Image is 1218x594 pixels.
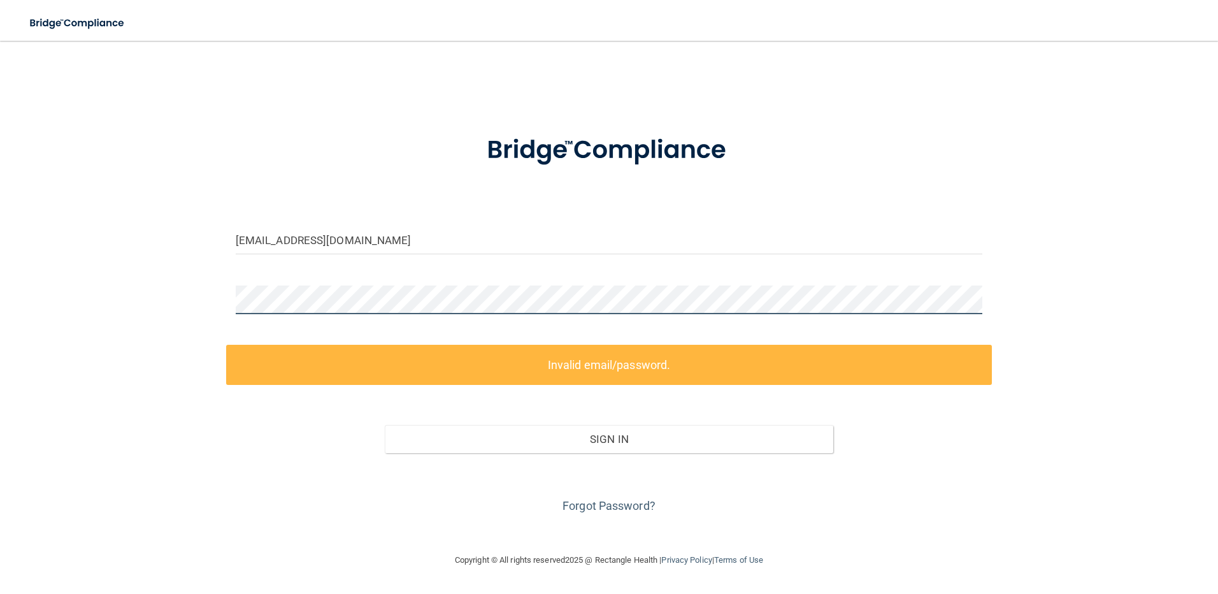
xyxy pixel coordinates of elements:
a: Terms of Use [714,555,763,565]
button: Sign In [385,425,833,453]
input: Email [236,226,983,254]
img: bridge_compliance_login_screen.278c3ca4.svg [19,10,136,36]
a: Privacy Policy [661,555,712,565]
a: Forgot Password? [562,499,656,512]
img: bridge_compliance_login_screen.278c3ca4.svg [461,117,757,184]
label: Invalid email/password. [226,345,992,385]
div: Copyright © All rights reserved 2025 @ Rectangle Health | | [376,540,842,581]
